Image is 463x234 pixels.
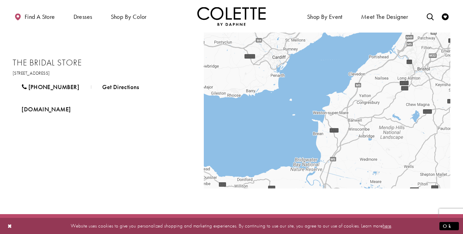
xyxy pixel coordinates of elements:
div: Map with Store locations [204,33,450,188]
span: [STREET_ADDRESS] [13,70,50,76]
span: Meet the designer [361,13,408,20]
a: Visit Home Page [197,7,266,26]
span: [DOMAIN_NAME] [22,105,71,113]
p: Website uses cookies to give you personalized shopping and marketing experiences. By continuing t... [49,221,414,231]
button: Close Dialog [4,220,16,232]
span: Shop by color [111,13,147,20]
a: Check Wishlist [440,7,450,26]
img: Colette by Daphne [197,7,266,26]
span: Shop By Event [307,13,343,20]
a: Opens in new tab [13,101,80,118]
span: Shop By Event [305,7,344,26]
a: Meet the designer [359,7,410,26]
span: [PHONE_NUMBER] [28,83,79,91]
span: Find a store [25,13,55,20]
button: Submit Dialog [439,222,459,230]
span: Dresses [74,13,92,20]
a: here [383,222,391,229]
span: Shop by color [109,7,148,26]
a: Find a store [13,7,56,26]
h2: The Bridal Store [13,58,190,68]
a: Opens in new tab [13,70,50,76]
span: Get Directions [102,83,139,91]
a: Get Directions [93,78,148,96]
a: [PHONE_NUMBER] [13,78,88,96]
a: Toggle search [425,7,435,26]
span: Dresses [72,7,94,26]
